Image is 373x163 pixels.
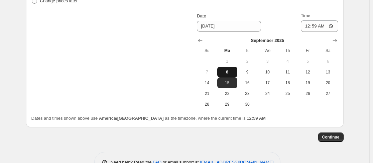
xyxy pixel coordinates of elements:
[197,13,206,18] span: Date
[217,56,237,67] button: Monday September 1 2025
[240,80,255,86] span: 16
[277,45,297,56] th: Thursday
[257,45,277,56] th: Wednesday
[280,69,295,75] span: 11
[318,132,344,142] button: Continue
[300,80,315,86] span: 19
[220,80,235,86] span: 15
[200,102,214,107] span: 28
[280,59,295,64] span: 4
[220,48,235,53] span: Mo
[322,134,340,140] span: Continue
[277,77,297,88] button: Thursday September 18 2025
[197,99,217,110] button: Sunday September 28 2025
[197,45,217,56] th: Sunday
[277,67,297,77] button: Thursday September 11 2025
[197,88,217,99] button: Sunday September 21 2025
[260,80,275,86] span: 17
[240,48,255,53] span: Tu
[237,88,257,99] button: Tuesday September 23 2025
[300,48,315,53] span: Fr
[200,69,214,75] span: 7
[240,102,255,107] span: 30
[321,48,335,53] span: Sa
[217,88,237,99] button: Monday September 22 2025
[260,91,275,96] span: 24
[237,67,257,77] button: Tuesday September 9 2025
[321,69,335,75] span: 13
[257,56,277,67] button: Wednesday September 3 2025
[301,20,338,32] input: 12:00
[318,45,338,56] th: Saturday
[298,45,318,56] th: Friday
[318,88,338,99] button: Saturday September 27 2025
[260,59,275,64] span: 3
[217,77,237,88] button: Monday September 15 2025
[298,88,318,99] button: Friday September 26 2025
[31,116,266,121] span: Dates and times shown above use as the timezone, where the current time is
[321,80,335,86] span: 20
[321,59,335,64] span: 6
[330,36,340,45] button: Show next month, October 2025
[321,91,335,96] span: 27
[280,91,295,96] span: 25
[300,69,315,75] span: 12
[237,56,257,67] button: Tuesday September 2 2025
[220,91,235,96] span: 22
[298,56,318,67] button: Friday September 5 2025
[257,77,277,88] button: Wednesday September 17 2025
[99,116,164,121] b: America/[GEOGRAPHIC_DATA]
[200,91,214,96] span: 21
[280,48,295,53] span: Th
[318,77,338,88] button: Saturday September 20 2025
[197,21,261,32] input: 9/8/2025
[240,69,255,75] span: 9
[237,77,257,88] button: Tuesday September 16 2025
[217,45,237,56] th: Monday
[197,67,217,77] button: Sunday September 7 2025
[200,48,214,53] span: Su
[300,91,315,96] span: 26
[247,116,266,121] b: 12:59 AM
[257,67,277,77] button: Wednesday September 10 2025
[318,67,338,77] button: Saturday September 13 2025
[237,45,257,56] th: Tuesday
[220,102,235,107] span: 29
[301,13,310,18] span: Time
[220,69,235,75] span: 8
[240,91,255,96] span: 23
[300,59,315,64] span: 5
[260,48,275,53] span: We
[200,80,214,86] span: 14
[298,77,318,88] button: Friday September 19 2025
[196,36,205,45] button: Show previous month, August 2025
[277,56,297,67] button: Thursday September 4 2025
[237,99,257,110] button: Tuesday September 30 2025
[217,67,237,77] button: Today Monday September 8 2025
[197,77,217,88] button: Sunday September 14 2025
[298,67,318,77] button: Friday September 12 2025
[260,69,275,75] span: 10
[277,88,297,99] button: Thursday September 25 2025
[240,59,255,64] span: 2
[257,88,277,99] button: Wednesday September 24 2025
[280,80,295,86] span: 18
[217,99,237,110] button: Monday September 29 2025
[220,59,235,64] span: 1
[318,56,338,67] button: Saturday September 6 2025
